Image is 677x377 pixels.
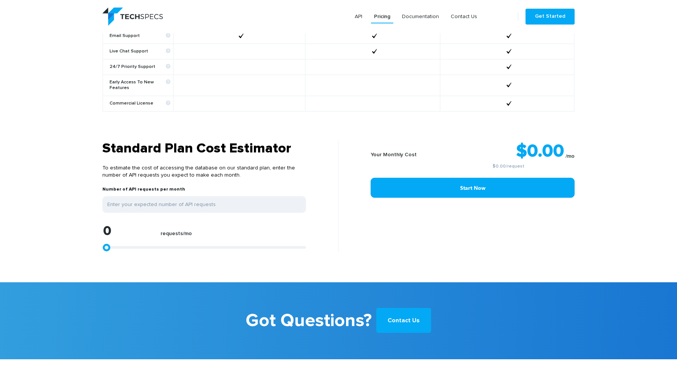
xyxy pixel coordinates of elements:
a: Documentation [399,10,442,23]
a: Pricing [371,10,393,23]
sub: /mo [566,154,575,159]
h3: Standard Plan Cost Estimator [102,140,306,157]
b: Early Access To New Features [110,80,170,91]
b: Got Questions? [246,305,372,337]
b: Your Monthly Cost [371,152,417,157]
b: Commercial License [110,101,170,106]
label: Number of API requests per month [102,186,185,196]
a: Get Started [526,9,575,25]
strong: $0.00 [516,142,564,160]
p: To estimate the cost of accessing the database on our standard plan, enter the number of API requ... [102,157,306,186]
a: $0.00 [493,164,506,169]
a: Contact Us [448,10,480,23]
b: Live Chat Support [110,49,170,54]
b: Email Support [110,33,170,39]
a: API [352,10,365,23]
input: Enter your expected number of API requests [102,196,306,213]
b: 24/7 Priority Support [110,64,170,70]
small: /request [442,164,575,169]
label: requests/mo [161,231,192,241]
a: Start Now [371,178,575,198]
a: Contact Us [376,308,431,333]
img: logo [102,8,163,26]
